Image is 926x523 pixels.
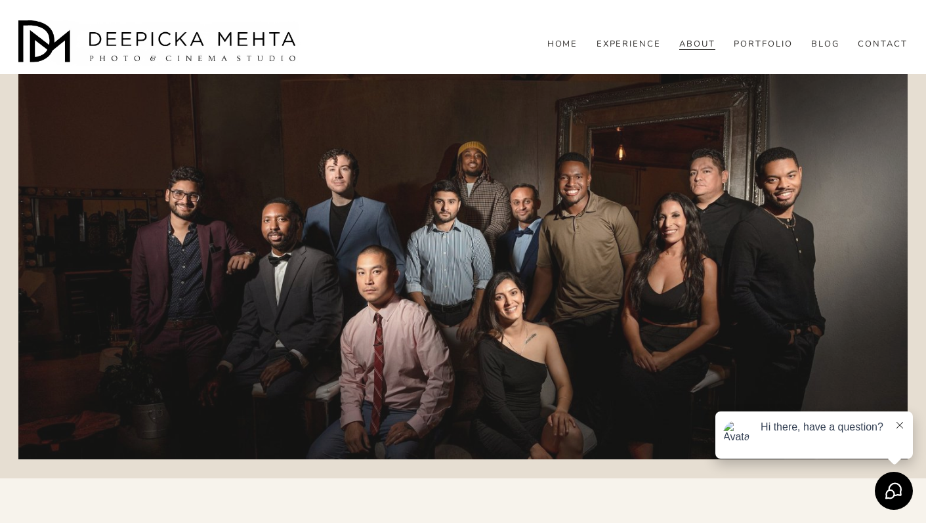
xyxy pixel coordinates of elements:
[811,39,839,51] a: folder dropdown
[811,39,839,50] span: BLOG
[547,39,578,51] a: HOME
[597,39,662,51] a: EXPERIENCE
[18,20,301,66] img: Austin Wedding Photographer - Deepicka Mehta Photography &amp; Cinematography
[734,39,793,51] a: PORTFOLIO
[679,39,715,51] a: ABOUT
[858,39,908,51] a: CONTACT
